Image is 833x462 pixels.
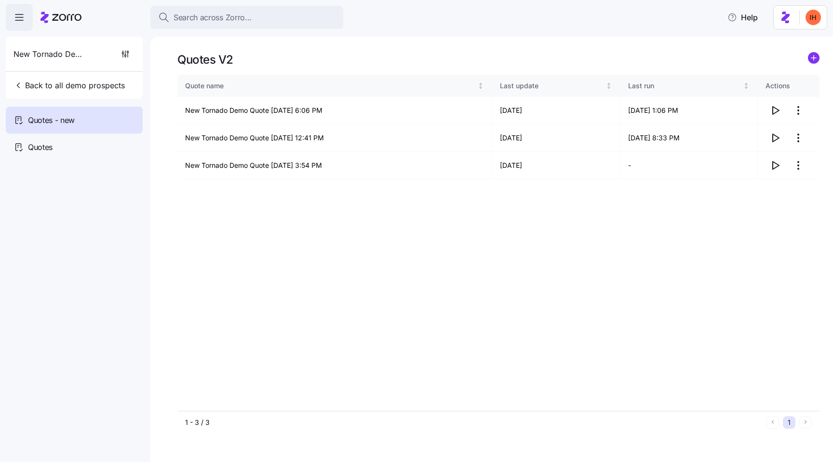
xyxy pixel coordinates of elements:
img: f3711480c2c985a33e19d88a07d4c111 [806,10,821,25]
a: Quotes - new [6,107,143,134]
a: add icon [808,52,820,67]
span: Help [727,12,758,23]
div: Not sorted [477,82,484,89]
td: [DATE] [492,124,620,152]
span: Quotes - new [28,114,75,126]
div: Actions [766,81,812,91]
div: Last update [500,81,604,91]
td: New Tornado Demo Quote [DATE] 6:06 PM [177,97,492,124]
td: [DATE] [492,152,620,179]
span: Search across Zorro... [174,12,252,24]
button: Search across Zorro... [150,6,343,29]
button: Help [720,8,766,27]
button: Next page [799,416,812,429]
div: 1 - 3 / 3 [185,418,763,427]
button: Previous page [766,416,779,429]
th: Quote nameNot sorted [177,75,492,97]
td: [DATE] 1:06 PM [620,97,758,124]
span: Back to all demo prospects [13,80,125,91]
div: Not sorted [743,82,750,89]
h1: Quotes V2 [177,52,233,67]
td: New Tornado Demo Quote [DATE] 3:54 PM [177,152,492,179]
button: Back to all demo prospects [10,76,129,95]
th: Last updateNot sorted [492,75,620,97]
div: Last run [628,81,741,91]
span: New Tornado Demo [13,48,83,60]
th: Last runNot sorted [620,75,758,97]
td: [DATE] [492,97,620,124]
span: Quotes [28,141,53,153]
button: 1 [783,416,795,429]
div: Not sorted [605,82,612,89]
td: [DATE] 8:33 PM [620,124,758,152]
div: Quote name [185,81,476,91]
svg: add icon [808,52,820,64]
a: Quotes [6,134,143,161]
td: - [620,152,758,179]
td: New Tornado Demo Quote [DATE] 12:41 PM [177,124,492,152]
